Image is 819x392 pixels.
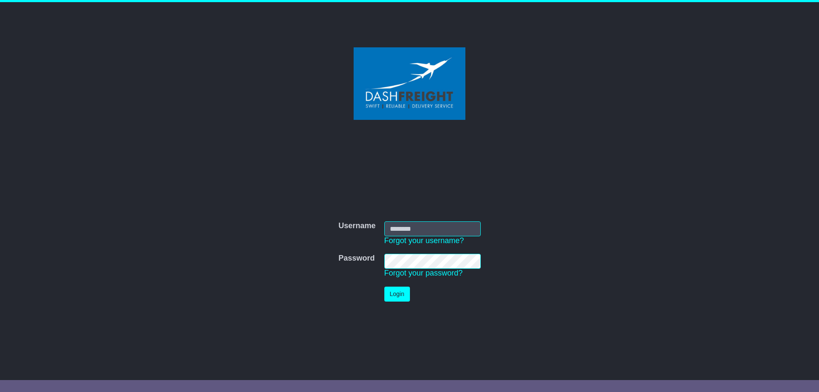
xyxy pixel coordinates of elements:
label: Username [338,221,375,231]
a: Forgot your username? [384,236,464,245]
button: Login [384,287,410,302]
a: Forgot your password? [384,269,463,277]
label: Password [338,254,375,263]
img: Dash Freight [354,47,465,120]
